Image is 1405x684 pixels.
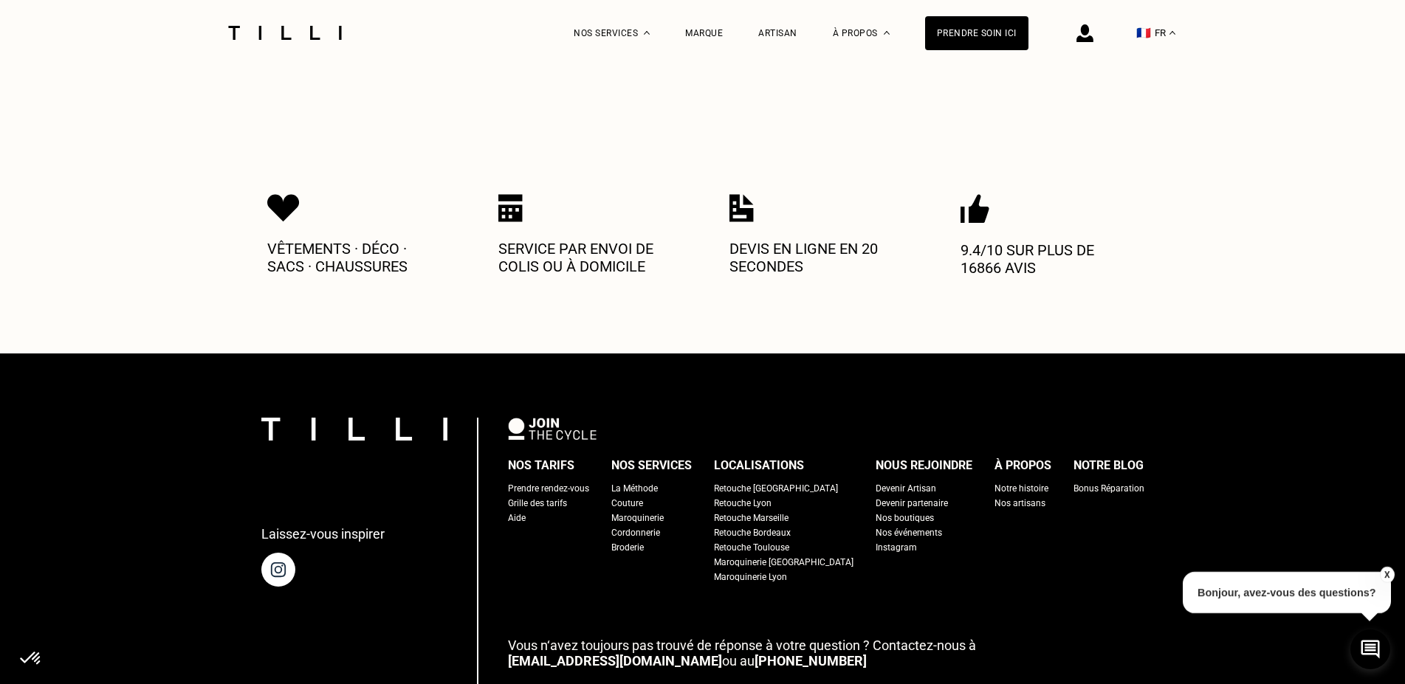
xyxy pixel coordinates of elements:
[876,540,917,555] a: Instagram
[1183,572,1391,613] p: Bonjour, avez-vous des questions?
[714,481,838,496] a: Retouche [GEOGRAPHIC_DATA]
[508,653,722,669] a: [EMAIL_ADDRESS][DOMAIN_NAME]
[1169,31,1175,35] img: menu déroulant
[714,525,791,540] a: Retouche Bordeaux
[644,31,650,35] img: Menu déroulant
[508,481,589,496] a: Prendre rendez-vous
[884,31,890,35] img: Menu déroulant à propos
[611,525,660,540] a: Cordonnerie
[261,553,295,587] img: page instagram de Tilli une retoucherie à domicile
[876,525,942,540] a: Nos événements
[758,28,797,38] a: Artisan
[714,555,853,570] a: Maroquinerie [GEOGRAPHIC_DATA]
[508,418,597,440] img: logo Join The Cycle
[995,496,1045,511] a: Nos artisans
[508,496,567,511] a: Grille des tarifs
[1073,481,1144,496] a: Bonus Réparation
[714,511,789,525] a: Retouche Marseille
[755,653,867,669] a: [PHONE_NUMBER]
[714,540,789,555] a: Retouche Toulouse
[714,570,787,584] a: Maroquinerie Lyon
[611,455,692,477] div: Nos services
[261,418,447,441] img: logo Tilli
[267,240,444,275] p: Vêtements · Déco · Sacs · Chaussures
[961,241,1138,277] p: 9.4/10 sur plus de 16866 avis
[223,26,347,40] img: Logo du service de couturière Tilli
[498,194,523,222] img: Icon
[876,496,948,511] a: Devenir partenaire
[508,455,574,477] div: Nos tarifs
[876,511,934,525] a: Nos boutiques
[714,496,772,511] a: Retouche Lyon
[685,28,723,38] a: Marque
[995,455,1051,477] div: À propos
[925,16,1028,50] a: Prendre soin ici
[1379,567,1394,583] button: X
[995,481,1048,496] a: Notre histoire
[508,511,526,525] a: Aide
[611,481,658,496] a: La Méthode
[961,194,989,224] img: Icon
[729,240,907,275] p: Devis en ligne en 20 secondes
[267,194,300,222] img: Icon
[1136,26,1151,40] span: 🇫🇷
[876,481,936,496] a: Devenir Artisan
[261,526,385,542] p: Laissez-vous inspirer
[611,511,664,525] a: Maroquinerie
[714,455,804,477] div: Localisations
[508,638,976,653] span: Vous n‘avez toujours pas trouvé de réponse à votre question ? Contactez-nous à
[498,240,676,275] p: Service par envoi de colis ou à domicile
[1076,24,1093,42] img: icône connexion
[876,455,972,477] div: Nous rejoindre
[1073,455,1144,477] div: Notre blog
[611,540,644,555] a: Broderie
[508,638,1144,669] p: ou au
[611,496,643,511] a: Couture
[729,194,754,222] img: Icon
